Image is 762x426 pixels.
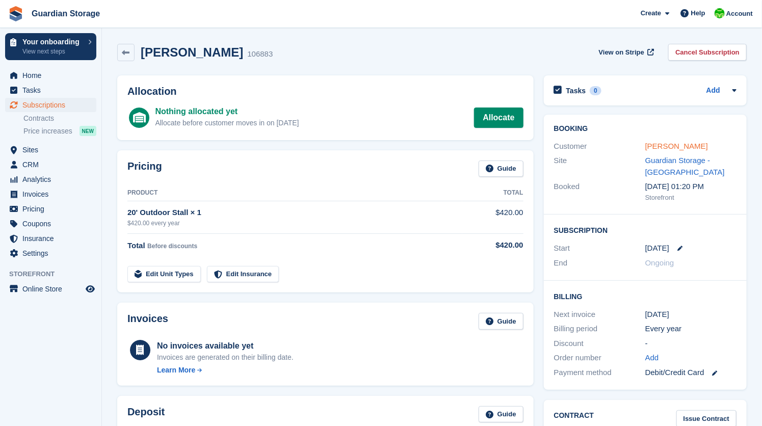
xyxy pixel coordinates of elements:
a: Price increases NEW [23,125,96,137]
div: Next invoice [554,309,645,321]
a: Contracts [23,114,96,123]
img: stora-icon-8386f47178a22dfd0bd8f6a31ec36ba5ce8667c1dd55bd0f319d3a0aa187defe.svg [8,6,23,21]
p: Your onboarding [22,38,83,45]
span: Help [691,8,705,18]
a: menu [5,143,96,157]
a: menu [5,217,96,231]
div: Customer [554,141,645,152]
div: [DATE] [645,309,737,321]
div: Nothing allocated yet [155,105,299,118]
span: Online Store [22,282,84,296]
a: Add [706,85,720,97]
span: Account [726,9,753,19]
img: Andrew Kinakin [715,8,725,18]
span: Sites [22,143,84,157]
time: 2025-09-08 06:00:00 UTC [645,243,669,254]
div: Discount [554,338,645,350]
a: menu [5,187,96,201]
div: Invoices are generated on their billing date. [157,352,294,363]
td: $420.00 [462,201,523,233]
div: 0 [590,86,601,95]
div: 106883 [247,48,273,60]
a: menu [5,231,96,246]
span: Home [22,68,84,83]
a: menu [5,83,96,97]
a: menu [5,282,96,296]
a: View on Stripe [595,44,656,61]
a: menu [5,172,96,187]
a: [PERSON_NAME] [645,142,708,150]
th: Product [127,185,462,201]
div: $420.00 [462,239,523,251]
div: Payment method [554,367,645,379]
span: Subscriptions [22,98,84,112]
div: Order number [554,352,645,364]
div: No invoices available yet [157,340,294,352]
div: Billing period [554,323,645,335]
th: Total [462,185,523,201]
div: Debit/Credit Card [645,367,737,379]
h2: Allocation [127,86,523,97]
span: Ongoing [645,258,674,267]
div: Start [554,243,645,254]
h2: Billing [554,291,737,301]
div: Every year [645,323,737,335]
span: Coupons [22,217,84,231]
a: menu [5,202,96,216]
div: - [645,338,737,350]
a: Cancel Subscription [668,44,747,61]
div: Site [554,155,645,178]
a: Learn More [157,365,294,376]
h2: [PERSON_NAME] [141,45,243,59]
a: Guide [479,406,523,423]
a: Your onboarding View next steps [5,33,96,60]
span: Total [127,241,145,250]
h2: Tasks [566,86,586,95]
div: Booked [554,181,645,202]
span: Analytics [22,172,84,187]
a: Edit Insurance [207,266,279,283]
a: Guide [479,161,523,177]
span: CRM [22,157,84,172]
a: Guardian Storage - [GEOGRAPHIC_DATA] [645,156,725,176]
h2: Deposit [127,406,165,423]
a: Guide [479,313,523,330]
div: 20' Outdoor Stall × 1 [127,207,462,219]
h2: Pricing [127,161,162,177]
div: $420.00 every year [127,219,462,228]
div: Storefront [645,193,737,203]
a: Guardian Storage [28,5,104,22]
span: Tasks [22,83,84,97]
p: View next steps [22,47,83,56]
span: Invoices [22,187,84,201]
span: Create [641,8,661,18]
a: menu [5,98,96,112]
a: Add [645,352,659,364]
span: Pricing [22,202,84,216]
a: menu [5,157,96,172]
span: Before discounts [147,243,197,250]
span: Storefront [9,269,101,279]
a: Allocate [474,108,523,128]
div: [DATE] 01:20 PM [645,181,737,193]
h2: Subscription [554,225,737,235]
div: Learn More [157,365,195,376]
span: Price increases [23,126,72,136]
h2: Booking [554,125,737,133]
div: NEW [80,126,96,136]
a: Edit Unit Types [127,266,201,283]
span: Insurance [22,231,84,246]
div: End [554,257,645,269]
a: menu [5,246,96,260]
a: menu [5,68,96,83]
span: Settings [22,246,84,260]
div: Allocate before customer moves in on [DATE] [155,118,299,128]
h2: Invoices [127,313,168,330]
span: View on Stripe [599,47,644,58]
a: Preview store [84,283,96,295]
